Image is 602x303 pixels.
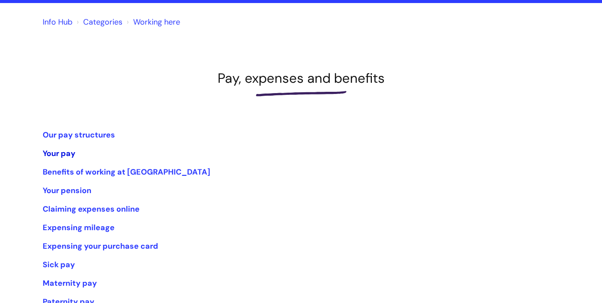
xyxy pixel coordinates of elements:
[43,278,97,288] a: Maternity pay
[83,17,122,27] a: Categories
[43,185,91,196] a: Your pension
[133,17,180,27] a: Working here
[43,17,72,27] a: Info Hub
[125,15,180,29] li: Working here
[43,148,75,159] a: Your pay
[43,241,158,251] a: Expensing your purchase card
[43,130,115,140] a: Our pay structures
[75,15,122,29] li: Solution home
[43,70,560,86] h1: Pay, expenses and benefits
[43,222,115,233] a: Expensing mileage
[43,204,140,214] a: Claiming expenses online
[43,259,75,270] a: Sick pay
[43,167,210,177] a: Benefits of working at [GEOGRAPHIC_DATA]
